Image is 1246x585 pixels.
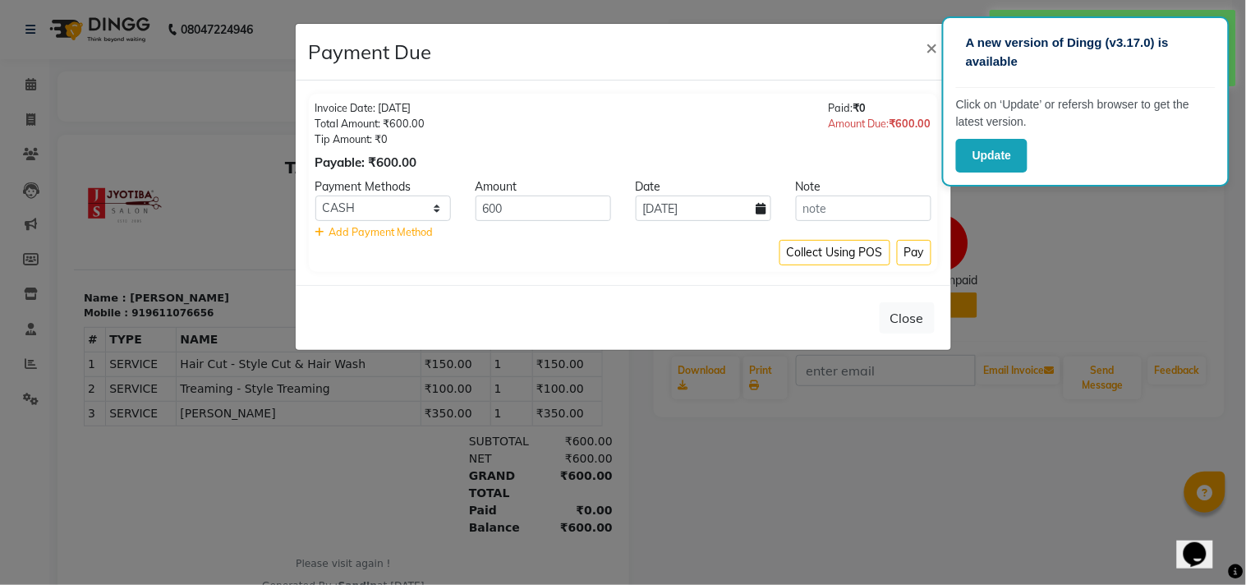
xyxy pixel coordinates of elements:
[315,131,425,147] div: Tip Amount: ₹0
[491,154,529,169] div: [DATE]
[315,100,425,116] div: Invoice Date: [DATE]
[10,154,54,169] div: Mobile :
[106,254,343,271] span: [PERSON_NAME]
[385,299,462,316] div: NET
[829,100,931,116] div: Paid:
[829,116,931,131] div: Amount Due:
[103,177,347,201] th: NAME
[913,24,951,70] button: Close
[784,178,944,196] div: Note
[315,116,425,131] div: Total Amount: ₹600.00
[10,139,260,155] p: Name : [PERSON_NAME]
[462,299,539,316] div: ₹600.00
[385,368,462,385] div: Balance
[926,35,938,59] span: ×
[11,251,32,275] td: 3
[11,201,32,226] td: 1
[57,154,140,169] div: 919611076656
[897,240,931,265] button: Pay
[329,225,434,238] span: Add Payment Method
[385,316,462,351] div: GRAND TOTAL
[1177,519,1230,569] iframe: chat widget
[11,177,32,201] th: #
[279,139,529,155] p: Invoice : V/2025-26/2114
[32,201,103,226] td: SERVICE
[459,177,529,201] th: PRICE
[462,282,539,299] div: ₹600.00
[303,178,463,196] div: Payment Methods
[347,177,416,201] th: RATE
[956,139,1028,173] button: Update
[385,351,462,368] div: Paid
[956,96,1216,131] p: Click on ‘Update’ or refersh browser to get the latest version.
[462,316,539,351] div: ₹600.00
[347,251,416,275] td: ₹350.00
[853,101,867,114] span: ₹0
[454,154,488,169] div: Date :
[463,178,623,196] div: Amount
[106,229,343,246] span: Treaming - Style Treaming
[106,205,343,222] span: Hair Cut - Style Cut & Hair Wash
[476,196,611,221] input: Amount
[279,33,529,58] h3: Jyotiba Salon
[11,226,32,251] td: 2
[880,302,935,334] button: Close
[459,226,529,251] td: ₹100.00
[779,240,890,265] button: Collect Using POS
[636,196,771,221] input: yyyy-mm-dd
[459,201,529,226] td: ₹150.00
[890,117,931,130] span: ₹600.00
[264,429,304,440] span: Sandip
[279,64,529,81] p: [STREET_ADDRESS]
[966,34,1206,71] p: A new version of Dingg (v3.17.0) is available
[10,7,529,26] h2: TAX INVOICE
[315,154,425,173] div: Payable: ₹600.00
[796,196,931,221] input: note
[32,177,103,201] th: TYPE
[416,226,458,251] td: 1
[279,81,529,99] p: Contact : [PHONE_NUMBER]
[462,351,539,368] div: ₹0.00
[10,427,529,442] div: Generated By : at [DATE]
[385,282,462,299] div: SUBTOTAL
[623,178,784,196] div: Date
[32,251,103,275] td: SERVICE
[347,226,416,251] td: ₹100.00
[416,201,458,226] td: 1
[416,251,458,275] td: 1
[459,251,529,275] td: ₹350.00
[32,226,103,251] td: SERVICE
[347,201,416,226] td: ₹150.00
[416,177,458,201] th: QTY
[10,405,529,420] p: Please visit again !
[309,37,432,67] h4: Payment Due
[462,368,539,385] div: ₹600.00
